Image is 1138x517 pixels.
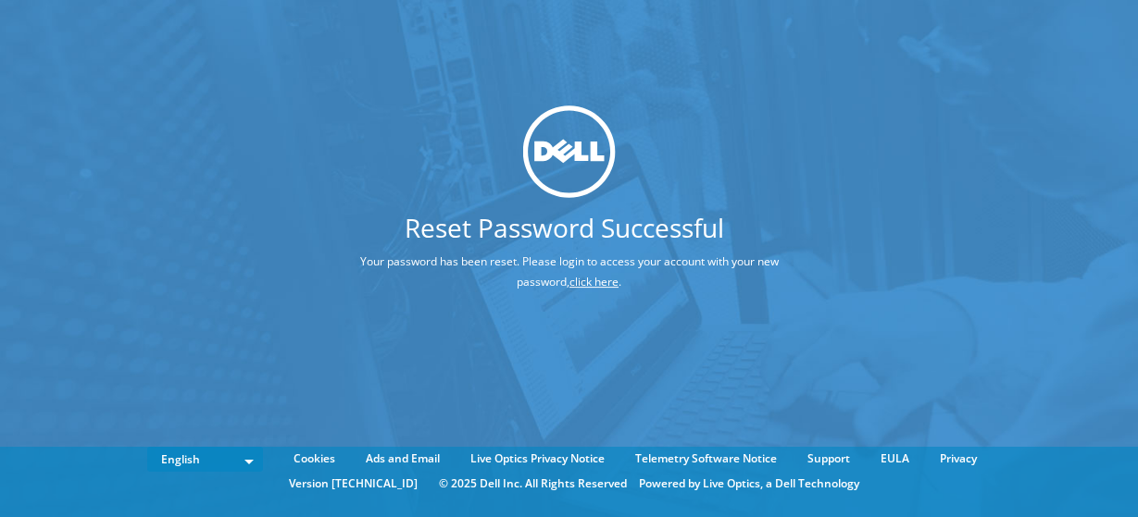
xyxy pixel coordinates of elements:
img: dell_svg_logo.svg [523,105,616,198]
a: Telemetry Software Notice [621,449,791,469]
a: EULA [867,449,923,469]
li: Version [TECHNICAL_ID] [280,474,427,494]
a: Live Optics Privacy Notice [456,449,619,469]
li: Powered by Live Optics, a Dell Technology [639,474,859,494]
h1: Reset Password Successful [284,215,844,240]
a: Support [794,449,864,469]
a: Privacy [926,449,991,469]
a: Cookies [280,449,349,469]
a: Ads and Email [352,449,454,469]
li: © 2025 Dell Inc. All Rights Reserved [430,474,636,494]
a: click here [569,274,619,289]
p: Your password has been reset. Please login to access your account with your new password, . [284,252,854,292]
